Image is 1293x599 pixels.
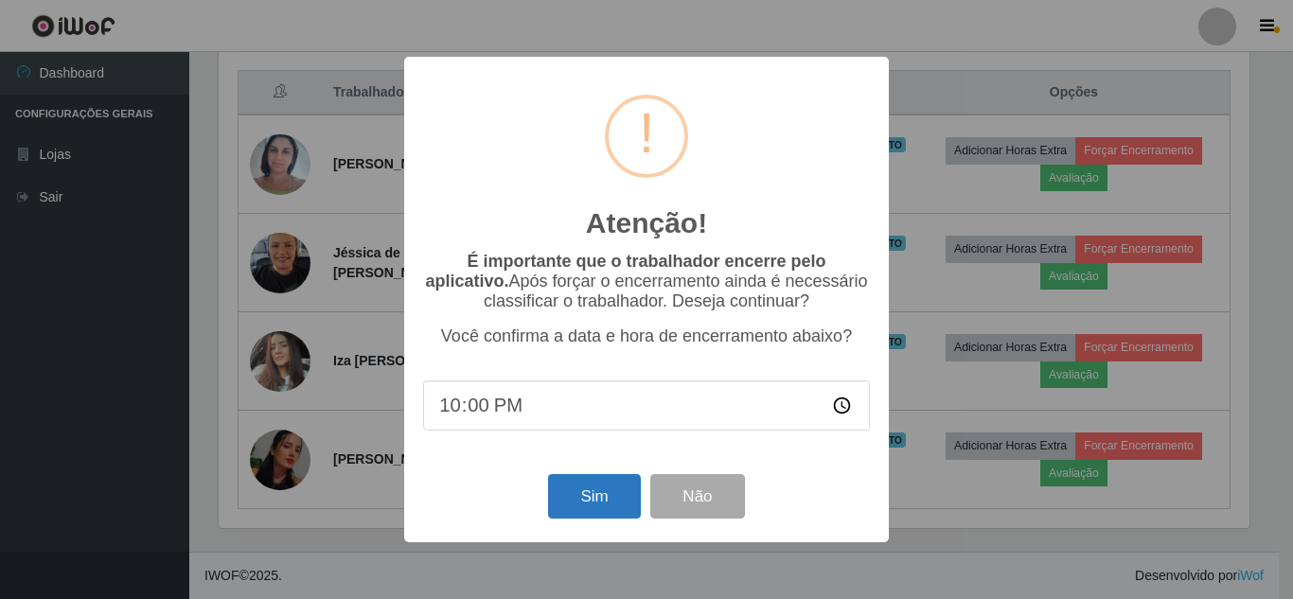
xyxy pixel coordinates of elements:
[423,252,870,311] p: Após forçar o encerramento ainda é necessário classificar o trabalhador. Deseja continuar?
[425,252,825,291] b: É importante que o trabalhador encerre pelo aplicativo.
[548,474,640,519] button: Sim
[423,326,870,346] p: Você confirma a data e hora de encerramento abaixo?
[650,474,744,519] button: Não
[586,206,707,240] h2: Atenção!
